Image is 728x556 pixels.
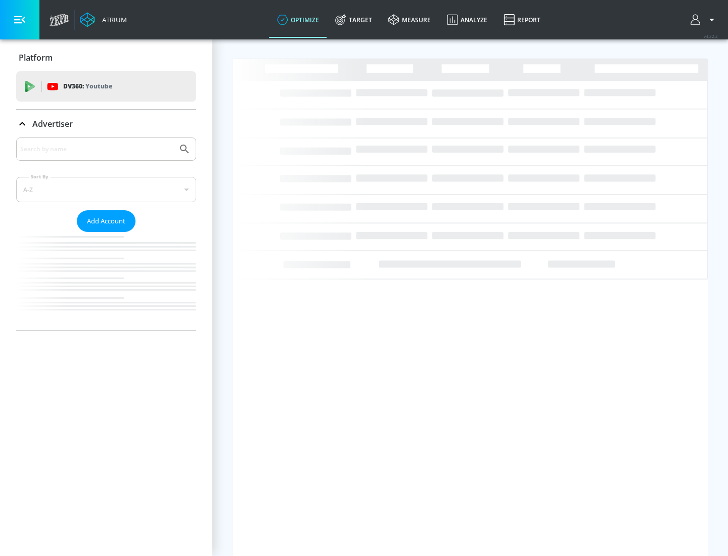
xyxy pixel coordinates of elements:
p: Youtube [85,81,112,91]
div: DV360: Youtube [16,71,196,102]
p: DV360: [63,81,112,92]
a: Target [327,2,380,38]
input: Search by name [20,143,173,156]
a: Atrium [80,12,127,27]
p: Advertiser [32,118,73,129]
div: Advertiser [16,110,196,138]
button: Add Account [77,210,135,232]
nav: list of Advertiser [16,232,196,330]
div: A-Z [16,177,196,202]
div: Platform [16,43,196,72]
span: v 4.22.2 [704,33,718,39]
div: Advertiser [16,137,196,330]
a: optimize [269,2,327,38]
div: Atrium [98,15,127,24]
a: Analyze [439,2,495,38]
a: Report [495,2,549,38]
span: Add Account [87,215,125,227]
a: measure [380,2,439,38]
p: Platform [19,52,53,63]
label: Sort By [29,173,51,180]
